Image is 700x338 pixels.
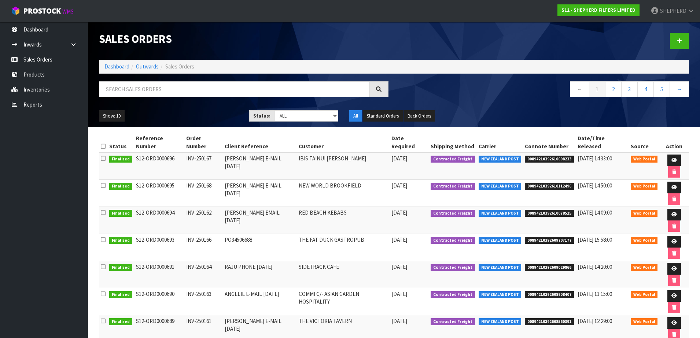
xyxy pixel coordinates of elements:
[660,7,686,14] span: SHEPHERD
[134,234,184,261] td: S12-ORD0000693
[578,236,612,243] span: [DATE] 15:58:00
[431,291,475,298] span: Contracted Freight
[399,81,689,99] nav: Page navigation
[391,263,407,270] span: [DATE]
[391,290,407,297] span: [DATE]
[184,234,223,261] td: INV-250166
[297,152,389,180] td: IBIS TAINUI [PERSON_NAME]
[621,81,638,97] a: 3
[631,210,658,217] span: Web Portal
[525,210,574,217] span: 00894210392610078525
[134,288,184,315] td: S12-ORD0000690
[589,81,605,97] a: 1
[631,237,658,244] span: Web Portal
[431,210,475,217] span: Contracted Freight
[431,156,475,163] span: Contracted Freight
[525,318,574,326] span: 00894210392608560391
[629,133,660,152] th: Source
[223,180,297,207] td: [PERSON_NAME] E-MAIL [DATE]
[136,63,159,70] a: Outwards
[134,261,184,288] td: S12-ORD0000691
[578,263,612,270] span: [DATE] 14:20:00
[23,6,61,16] span: ProStock
[297,180,389,207] td: NEW WORLD BROOKFIELD
[391,155,407,162] span: [DATE]
[631,264,658,271] span: Web Portal
[165,63,194,70] span: Sales Orders
[223,234,297,261] td: PO34506688
[431,264,475,271] span: Contracted Freight
[390,133,429,152] th: Date Required
[479,183,522,190] span: NEW ZEALAND POST
[525,291,574,298] span: 00894210392608908407
[525,237,574,244] span: 00894210392609707177
[576,133,629,152] th: Date/Time Released
[391,182,407,189] span: [DATE]
[631,291,658,298] span: Web Portal
[184,288,223,315] td: INV-250163
[659,133,689,152] th: Action
[62,8,74,15] small: WMS
[11,6,20,15] img: cube-alt.png
[363,110,403,122] button: Standard Orders
[297,207,389,234] td: RED BEACH KEBABS
[223,152,297,180] td: [PERSON_NAME] E-MAIL [DATE]
[578,209,612,216] span: [DATE] 14:09:00
[525,183,574,190] span: 00894210392610112496
[637,81,654,97] a: 4
[523,133,576,152] th: Connote Number
[99,33,388,45] h1: Sales Orders
[184,180,223,207] td: INV-250168
[109,183,132,190] span: Finalised
[107,133,134,152] th: Status
[431,318,475,326] span: Contracted Freight
[578,317,612,324] span: [DATE] 12:29:00
[578,290,612,297] span: [DATE] 11:15:00
[109,291,132,298] span: Finalised
[479,156,522,163] span: NEW ZEALAND POST
[134,133,184,152] th: Reference Number
[631,183,658,190] span: Web Portal
[109,156,132,163] span: Finalised
[391,317,407,324] span: [DATE]
[109,237,132,244] span: Finalised
[479,210,522,217] span: NEW ZEALAND POST
[104,63,129,70] a: Dashboard
[134,207,184,234] td: S12-ORD0000694
[109,318,132,326] span: Finalised
[525,264,574,271] span: 00894210392609029866
[479,237,522,244] span: NEW ZEALAND POST
[223,261,297,288] td: RAJU PHONE [DATE]
[99,110,125,122] button: Show: 10
[570,81,589,97] a: ←
[431,183,475,190] span: Contracted Freight
[184,152,223,180] td: INV-250167
[297,234,389,261] td: THE FAT DUCK GASTROPUB
[429,133,477,152] th: Shipping Method
[578,182,612,189] span: [DATE] 14:50:00
[404,110,435,122] button: Back Orders
[477,133,523,152] th: Carrier
[391,209,407,216] span: [DATE]
[479,291,522,298] span: NEW ZEALAND POST
[479,264,522,271] span: NEW ZEALAND POST
[184,133,223,152] th: Order Number
[297,288,389,315] td: COMMI C/- ASIAN GARDEN HOSPITALITY
[479,318,522,326] span: NEW ZEALAND POST
[297,261,389,288] td: SIDETRACK CAFE
[223,133,297,152] th: Client Reference
[653,81,670,97] a: 5
[223,207,297,234] td: [PERSON_NAME] EMAIL [DATE]
[297,133,389,152] th: Customer
[184,207,223,234] td: INV-250162
[431,237,475,244] span: Contracted Freight
[631,156,658,163] span: Web Portal
[109,210,132,217] span: Finalised
[134,152,184,180] td: S12-ORD0000696
[578,155,612,162] span: [DATE] 14:33:00
[670,81,689,97] a: →
[134,180,184,207] td: S12-ORD0000695
[561,7,635,13] strong: S12 - SHEPHERD FILTERS LIMITED
[184,261,223,288] td: INV-250164
[99,81,369,97] input: Search sales orders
